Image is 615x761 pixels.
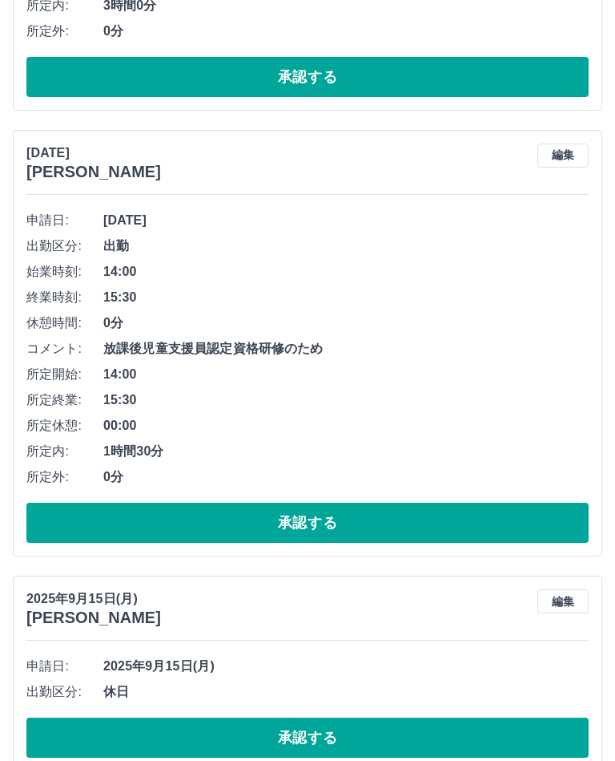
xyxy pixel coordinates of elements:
span: 出勤区分: [26,682,103,702]
span: 放課後児童支援員認定資格研修のため [103,339,589,358]
button: 編集 [537,589,589,613]
span: 所定外: [26,468,103,487]
span: 15:30 [103,288,589,307]
h3: [PERSON_NAME] [26,609,161,627]
span: 申請日: [26,211,103,230]
span: 休憩時間: [26,314,103,333]
span: 出勤 [103,237,589,256]
span: コメント: [26,339,103,358]
span: 00:00 [103,416,589,435]
span: 所定休憩: [26,416,103,435]
span: 0分 [103,468,589,487]
span: 所定終業: [26,391,103,410]
span: 0分 [103,22,589,41]
span: 所定外: [26,22,103,41]
span: 休日 [103,682,589,702]
span: [DATE] [103,211,589,230]
p: [DATE] [26,144,161,163]
button: 承認する [26,503,589,543]
span: 始業時刻: [26,262,103,281]
h3: [PERSON_NAME] [26,163,161,181]
span: 終業時刻: [26,288,103,307]
button: 承認する [26,57,589,97]
span: 申請日: [26,657,103,676]
span: 所定開始: [26,365,103,384]
span: 15:30 [103,391,589,410]
span: 出勤区分: [26,237,103,256]
p: 2025年9月15日(月) [26,589,161,609]
button: 承認する [26,718,589,758]
span: 14:00 [103,262,589,281]
span: 所定内: [26,442,103,461]
span: 14:00 [103,365,589,384]
button: 編集 [537,144,589,168]
span: 1時間30分 [103,442,589,461]
span: 0分 [103,314,589,333]
span: 2025年9月15日(月) [103,657,589,676]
